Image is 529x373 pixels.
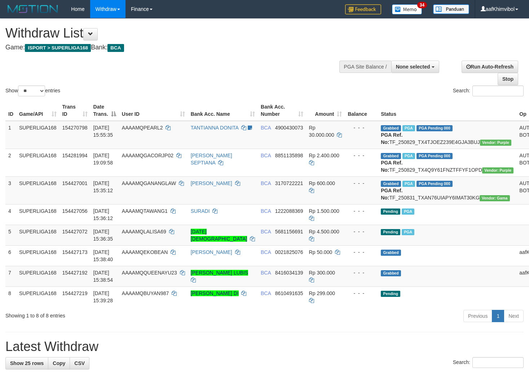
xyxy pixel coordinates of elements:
[381,132,402,145] b: PGA Ref. No:
[16,225,59,245] td: SUPERLIGA168
[392,4,422,14] img: Button%20Memo.svg
[122,180,176,186] span: AAAAMQGANANGLAW
[62,153,88,158] span: 154281994
[472,85,524,96] input: Search:
[402,153,415,159] span: Marked by aafnonsreyleab
[93,125,113,138] span: [DATE] 15:55:35
[402,125,415,131] span: Marked by aafmaleo
[191,125,239,131] a: TANTIANNA DONITA
[348,269,375,276] div: - - -
[53,360,65,366] span: Copy
[504,310,524,322] a: Next
[309,229,339,234] span: Rp 4.500.000
[62,180,88,186] span: 154427001
[261,180,271,186] span: BCA
[348,228,375,235] div: - - -
[416,125,453,131] span: PGA Pending
[16,286,59,307] td: SUPERLIGA168
[309,180,335,186] span: Rp 600.000
[417,2,427,8] span: 34
[348,124,375,131] div: - - -
[348,249,375,256] div: - - -
[122,208,168,214] span: AAAAMQTAWANG1
[480,195,510,201] span: Vendor URL: https://trx31.1velocity.biz
[122,153,173,158] span: AAAAMQGACORJP02
[348,152,375,159] div: - - -
[381,250,401,256] span: Grabbed
[191,208,210,214] a: SURADI
[492,310,504,322] a: 1
[191,290,239,296] a: [PERSON_NAME] DI
[5,225,16,245] td: 5
[5,245,16,266] td: 6
[275,180,303,186] span: Copy 3170722221 to clipboard
[191,180,232,186] a: [PERSON_NAME]
[339,61,391,73] div: PGA Site Balance /
[5,309,215,319] div: Showing 1 to 8 of 8 entries
[5,204,16,225] td: 4
[275,249,303,255] span: Copy 0021825076 to clipboard
[463,310,492,322] a: Previous
[16,176,59,204] td: SUPERLIGA168
[122,270,177,276] span: AAAAMQQUEENAYU23
[5,121,16,149] td: 1
[306,100,345,121] th: Amount: activate to sort column ascending
[378,149,516,176] td: TF_250829_TX4Q9Y61FNZTFFYF1OPD
[309,290,335,296] span: Rp 299.000
[16,204,59,225] td: SUPERLIGA168
[74,360,85,366] span: CSV
[93,208,113,221] span: [DATE] 15:36:12
[122,290,169,296] span: AAAAMQBUYAN987
[5,149,16,176] td: 2
[62,290,88,296] span: 154427219
[93,249,113,262] span: [DATE] 15:38:40
[472,357,524,368] input: Search:
[498,73,518,85] a: Stop
[5,176,16,204] td: 3
[402,181,415,187] span: Marked by aafsoumeymey
[381,229,400,235] span: Pending
[309,270,335,276] span: Rp 300.000
[261,125,271,131] span: BCA
[345,4,381,14] img: Feedback.jpg
[62,270,88,276] span: 154427192
[93,180,113,193] span: [DATE] 15:35:12
[396,64,430,70] span: None selected
[416,181,453,187] span: PGA Pending
[62,229,88,234] span: 154427072
[402,229,414,235] span: Marked by aafsoycanthlai
[348,180,375,187] div: - - -
[119,100,188,121] th: User ID: activate to sort column ascending
[107,44,124,52] span: BCA
[275,270,303,276] span: Copy 8416034139 to clipboard
[453,357,524,368] label: Search:
[480,140,511,146] span: Vendor URL: https://trx4.1velocity.biz
[348,207,375,215] div: - - -
[91,100,119,121] th: Date Trans.: activate to sort column descending
[5,85,60,96] label: Show entries
[191,249,232,255] a: [PERSON_NAME]
[261,270,271,276] span: BCA
[261,229,271,234] span: BCA
[275,290,303,296] span: Copy 8610491635 to clipboard
[122,125,163,131] span: AAAAMQPEARL2
[416,153,453,159] span: PGA Pending
[122,249,168,255] span: AAAAMQEKOBEAN
[62,125,88,131] span: 154270798
[381,181,401,187] span: Grabbed
[93,153,113,166] span: [DATE] 19:09:58
[261,208,271,214] span: BCA
[275,229,303,234] span: Copy 5681156691 to clipboard
[381,125,401,131] span: Grabbed
[381,270,401,276] span: Grabbed
[191,153,232,166] a: [PERSON_NAME] SEPTIANA
[309,249,332,255] span: Rp 50.000
[462,61,518,73] a: Run Auto-Refresh
[70,357,89,369] a: CSV
[59,100,91,121] th: Trans ID: activate to sort column ascending
[5,286,16,307] td: 8
[5,357,48,369] a: Show 25 rows
[309,153,339,158] span: Rp 2.400.000
[381,160,402,173] b: PGA Ref. No:
[62,249,88,255] span: 154427173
